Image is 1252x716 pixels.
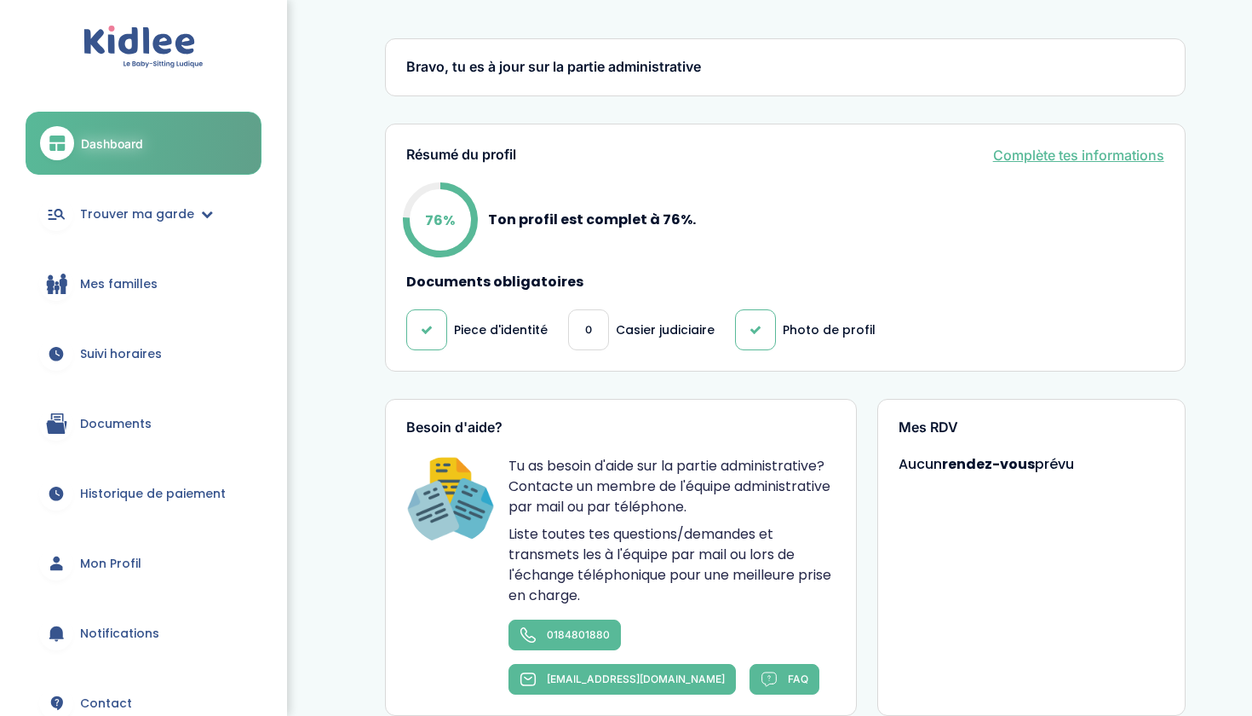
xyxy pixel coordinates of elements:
a: Historique de paiement [26,463,261,524]
strong: rendez-vous [942,454,1035,474]
h3: Besoin d'aide? [406,420,836,436]
p: 76% [425,209,455,230]
span: Historique de paiement [80,485,226,503]
span: FAQ [788,673,808,685]
a: FAQ [749,664,819,695]
h4: Documents obligatoires [406,274,1164,290]
h3: Résumé du profil [406,147,516,163]
p: Casier judiciaire [616,321,715,339]
span: Aucun prévu [899,454,1074,474]
a: Trouver ma garde [26,183,261,245]
a: Complète tes informations [993,145,1164,165]
span: Trouver ma garde [80,205,194,223]
a: Dashboard [26,112,261,175]
span: 0 [585,321,592,339]
a: [EMAIL_ADDRESS][DOMAIN_NAME] [508,664,736,695]
span: Notifications [80,625,159,643]
p: Ton profil est complet à 76%. [488,209,696,230]
span: Documents [80,415,152,433]
a: 0184801880 [508,620,621,650]
p: Tu as besoin d'aide sur la partie administrative? Contacte un membre de l'équipe administrative p... [508,456,836,517]
a: Mon Profil [26,533,261,594]
span: Mes familles [80,275,158,293]
h3: Mes RDV [899,420,1164,436]
span: Contact [80,695,132,713]
p: Piece d'identité [454,321,548,339]
span: Dashboard [81,135,143,153]
img: logo.svg [83,26,204,69]
a: Mes familles [26,253,261,315]
a: Documents [26,393,261,454]
span: Suivi horaires [80,345,162,363]
span: Mon Profil [80,555,141,573]
p: Photo de profil [783,321,876,339]
span: [EMAIL_ADDRESS][DOMAIN_NAME] [547,673,725,685]
h3: Bravo, tu es à jour sur la partie administrative [406,60,1164,75]
span: 0184801880 [547,628,610,641]
a: Suivi horaires [26,323,261,384]
img: Happiness Officer [406,456,495,545]
a: Notifications [26,603,261,664]
p: Liste toutes tes questions/demandes et transmets les à l'équipe par mail ou lors de l'échange tél... [508,524,836,606]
